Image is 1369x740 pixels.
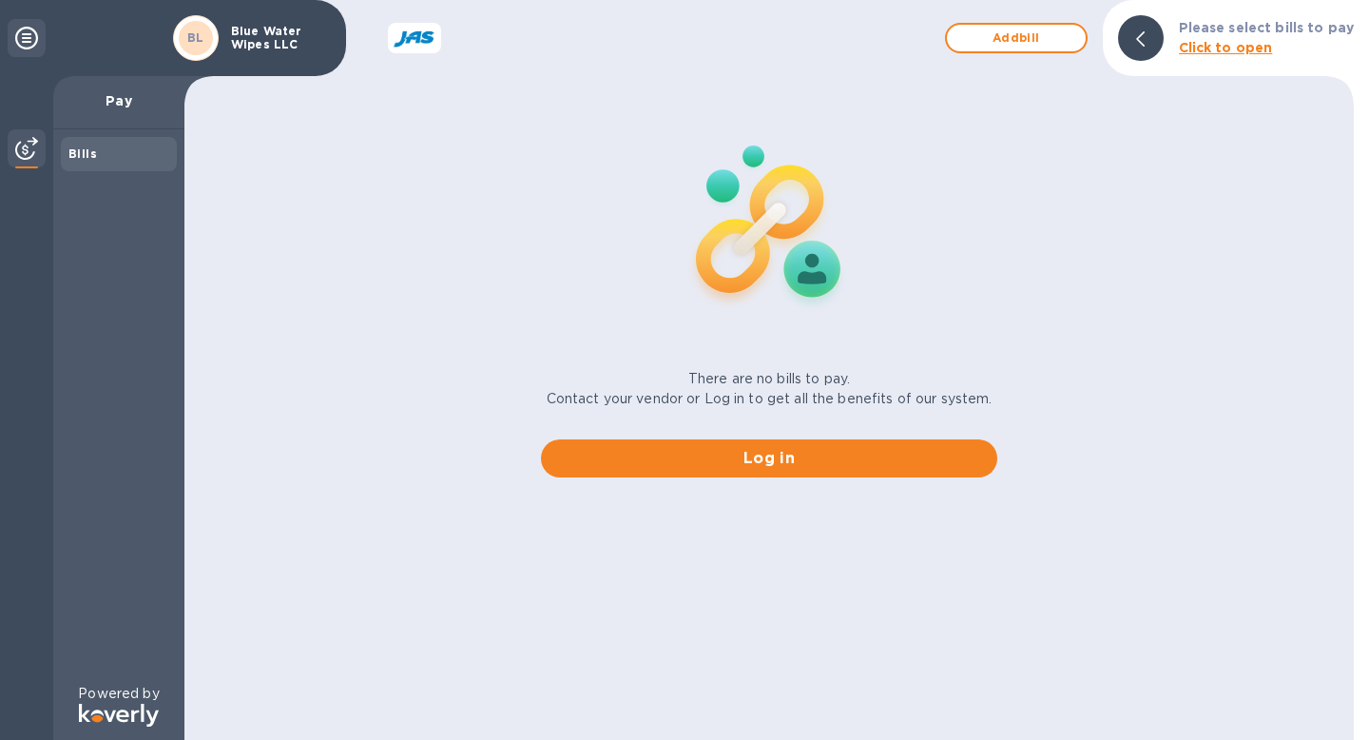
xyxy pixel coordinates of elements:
[68,91,169,110] p: Pay
[1179,20,1354,35] b: Please select bills to pay
[556,447,982,470] span: Log in
[231,25,326,51] p: Blue Water Wipes LLC
[945,23,1088,53] button: Addbill
[541,439,997,477] button: Log in
[68,146,97,161] b: Bills
[78,684,159,704] p: Powered by
[187,30,204,45] b: BL
[547,369,993,409] p: There are no bills to pay. Contact your vendor or Log in to get all the benefits of our system.
[79,704,159,727] img: Logo
[962,27,1070,49] span: Add bill
[1179,40,1273,55] b: Click to open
